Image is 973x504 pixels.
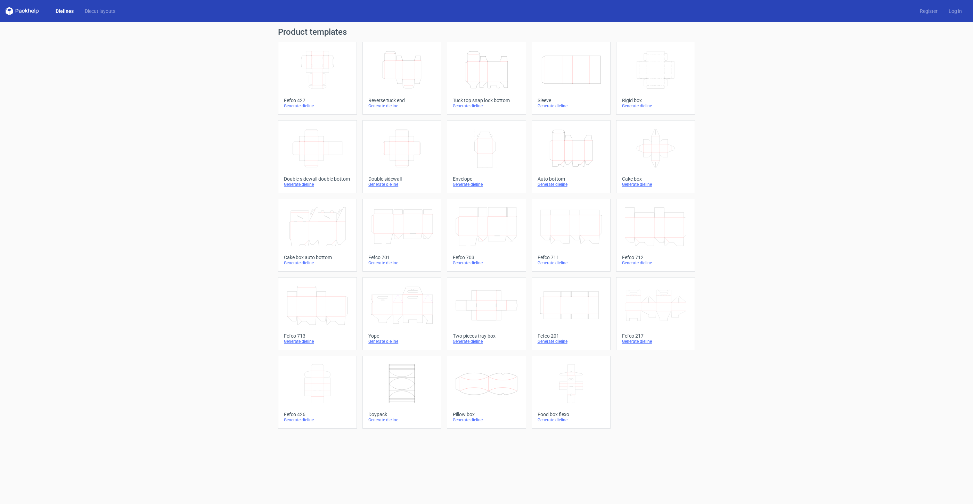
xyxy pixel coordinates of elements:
[532,356,611,429] a: Food box flexoGenerate dieline
[616,42,695,115] a: Rigid boxGenerate dieline
[914,8,943,15] a: Register
[453,103,520,109] div: Generate dieline
[278,277,357,350] a: Fefco 713Generate dieline
[362,277,441,350] a: YopeGenerate dieline
[368,260,435,266] div: Generate dieline
[79,8,121,15] a: Diecut layouts
[447,277,526,350] a: Two pieces tray boxGenerate dieline
[278,28,695,36] h1: Product templates
[284,339,351,344] div: Generate dieline
[622,255,689,260] div: Fefco 712
[538,412,605,417] div: Food box flexo
[278,356,357,429] a: Fefco 426Generate dieline
[538,417,605,423] div: Generate dieline
[278,199,357,272] a: Cake box auto bottomGenerate dieline
[453,182,520,187] div: Generate dieline
[622,103,689,109] div: Generate dieline
[453,98,520,103] div: Tuck top snap lock bottom
[362,356,441,429] a: DoypackGenerate dieline
[532,277,611,350] a: Fefco 201Generate dieline
[368,103,435,109] div: Generate dieline
[616,277,695,350] a: Fefco 217Generate dieline
[362,120,441,193] a: Double sidewallGenerate dieline
[284,412,351,417] div: Fefco 426
[943,8,967,15] a: Log in
[453,333,520,339] div: Two pieces tray box
[368,182,435,187] div: Generate dieline
[368,412,435,417] div: Doypack
[284,176,351,182] div: Double sidewall double bottom
[622,176,689,182] div: Cake box
[622,260,689,266] div: Generate dieline
[538,182,605,187] div: Generate dieline
[453,176,520,182] div: Envelope
[538,98,605,103] div: Sleeve
[50,8,79,15] a: Dielines
[616,199,695,272] a: Fefco 712Generate dieline
[284,255,351,260] div: Cake box auto bottom
[447,356,526,429] a: Pillow boxGenerate dieline
[453,339,520,344] div: Generate dieline
[538,260,605,266] div: Generate dieline
[453,417,520,423] div: Generate dieline
[284,260,351,266] div: Generate dieline
[538,176,605,182] div: Auto bottom
[622,333,689,339] div: Fefco 217
[368,255,435,260] div: Fefco 701
[453,260,520,266] div: Generate dieline
[278,120,357,193] a: Double sidewall double bottomGenerate dieline
[447,199,526,272] a: Fefco 703Generate dieline
[368,98,435,103] div: Reverse tuck end
[532,120,611,193] a: Auto bottomGenerate dieline
[538,103,605,109] div: Generate dieline
[362,199,441,272] a: Fefco 701Generate dieline
[447,120,526,193] a: EnvelopeGenerate dieline
[453,412,520,417] div: Pillow box
[368,176,435,182] div: Double sidewall
[284,182,351,187] div: Generate dieline
[362,42,441,115] a: Reverse tuck endGenerate dieline
[447,42,526,115] a: Tuck top snap lock bottomGenerate dieline
[284,103,351,109] div: Generate dieline
[538,255,605,260] div: Fefco 711
[538,339,605,344] div: Generate dieline
[368,333,435,339] div: Yope
[284,417,351,423] div: Generate dieline
[538,333,605,339] div: Fefco 201
[278,42,357,115] a: Fefco 427Generate dieline
[284,98,351,103] div: Fefco 427
[622,98,689,103] div: Rigid box
[616,120,695,193] a: Cake boxGenerate dieline
[368,339,435,344] div: Generate dieline
[622,182,689,187] div: Generate dieline
[532,199,611,272] a: Fefco 711Generate dieline
[532,42,611,115] a: SleeveGenerate dieline
[453,255,520,260] div: Fefco 703
[622,339,689,344] div: Generate dieline
[284,333,351,339] div: Fefco 713
[368,417,435,423] div: Generate dieline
